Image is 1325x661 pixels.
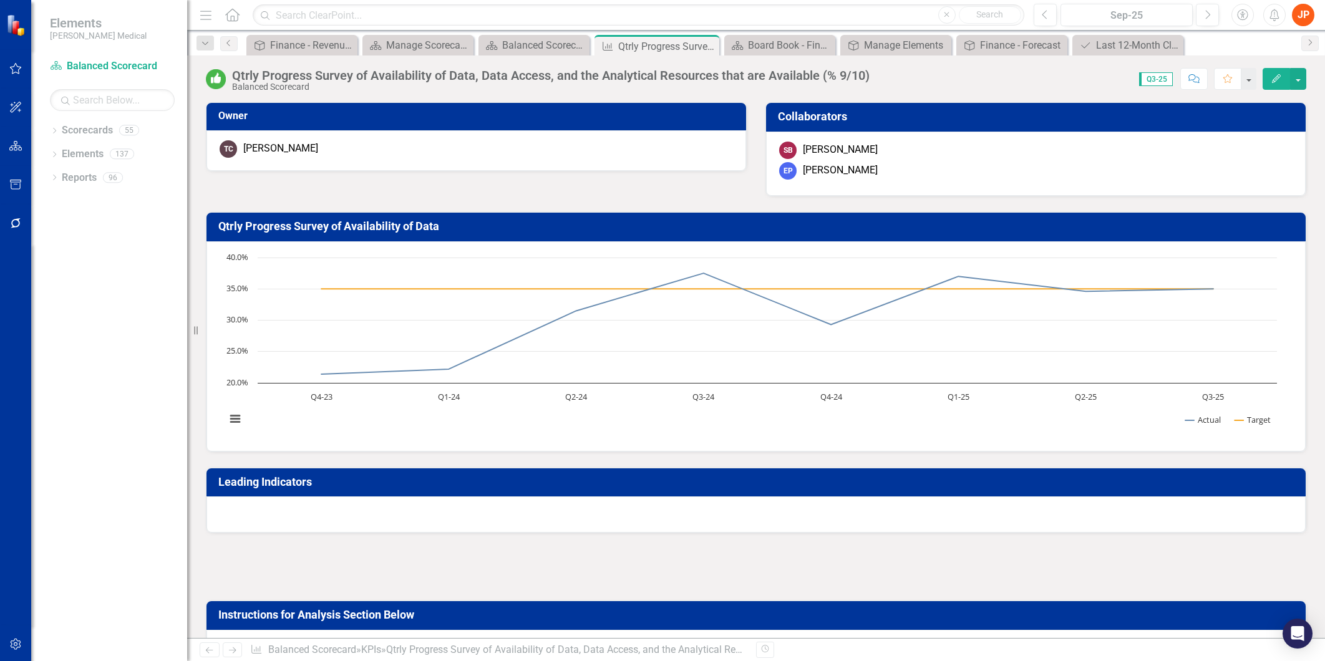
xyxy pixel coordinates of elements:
div: Finance - Forecast [980,37,1064,53]
a: Balanced Scorecard [50,59,175,74]
a: Reports [62,171,97,185]
a: Scorecards [62,123,113,138]
svg: Interactive chart [220,251,1283,438]
text: Q1-25 [948,391,969,402]
text: Q2-25 [1075,391,1097,402]
div: Open Intercom Messenger [1283,619,1313,649]
input: Search Below... [50,89,175,111]
div: [PERSON_NAME] [803,143,878,157]
div: Qtrly Progress Survey of Availability of Data, Data Access, and the Analytical Resources that are... [232,69,870,82]
a: Balanced Scorecard Welcome Page [482,37,586,53]
div: Last 12-Month Claims History (>125k) [1096,37,1180,53]
a: Manage Scorecards [366,37,470,53]
text: Q3-25 [1202,391,1224,402]
button: Show Target [1235,415,1271,425]
text: Q3-24 [692,391,715,402]
div: Manage Elements [864,37,948,53]
a: Manage Elements [843,37,948,53]
a: Last 12-Month Claims History (>125k) [1075,37,1180,53]
g: Target, line 2 of 2 with 8 data points. [319,286,1216,291]
div: [PERSON_NAME] [243,142,318,156]
a: Board Book - Finance [727,37,832,53]
img: ClearPoint Strategy [6,14,28,36]
text: 30.0% [226,314,248,325]
button: View chart menu, Chart [226,410,244,428]
button: Sep-25 [1060,4,1193,26]
h3: Leading Indicators [218,476,1298,488]
div: Sep-25 [1065,8,1188,23]
div: 137 [110,149,134,160]
div: 55 [119,125,139,136]
a: Elements [62,147,104,162]
text: 35.0% [226,282,248,294]
a: KPIs [361,644,381,655]
text: 25.0% [226,345,248,356]
small: [PERSON_NAME] Medical [50,31,147,41]
text: Q4-23 [311,391,332,402]
h3: Qtrly Progress Survey of Availability of Data [218,220,1298,233]
text: Q4-24 [820,391,843,402]
div: Balanced Scorecard [232,82,870,92]
h3: Collaborators [778,110,1298,123]
img: On or Above Target [206,69,226,89]
div: Chart. Highcharts interactive chart. [220,251,1293,438]
span: Q3-25 [1139,72,1173,86]
button: JP [1292,4,1314,26]
div: 96 [103,172,123,183]
text: Q1-24 [438,391,460,402]
div: SB [779,142,797,159]
div: Board Book - Finance [748,37,832,53]
text: Actual [1198,414,1221,425]
div: Qtrly Progress Survey of Availability of Data, Data Access, and the Analytical Resources that are... [618,39,716,54]
div: TC [220,140,237,158]
div: Finance - Revenue Forecast by Source (Table) [270,37,354,53]
div: EP [779,162,797,180]
div: Balanced Scorecard Welcome Page [502,37,586,53]
text: 40.0% [226,251,248,263]
a: Balanced Scorecard [268,644,356,655]
span: Search [976,9,1003,19]
text: Target [1247,414,1271,425]
h3: Instructions for Analysis Section Below [218,609,1298,621]
input: Search ClearPoint... [253,4,1024,26]
text: 20.0% [226,377,248,388]
div: [PERSON_NAME] [803,163,878,178]
div: Manage Scorecards [386,37,470,53]
button: Show Actual [1185,415,1221,425]
h3: Owner [218,110,739,122]
a: Finance - Revenue Forecast by Source (Table) [250,37,354,53]
a: Finance - Forecast [959,37,1064,53]
button: Search [959,6,1021,24]
div: Qtrly Progress Survey of Availability of Data, Data Access, and the Analytical Resources that are... [386,644,890,655]
div: » » [250,643,747,657]
text: Q2-24 [565,391,588,402]
span: Elements [50,16,147,31]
